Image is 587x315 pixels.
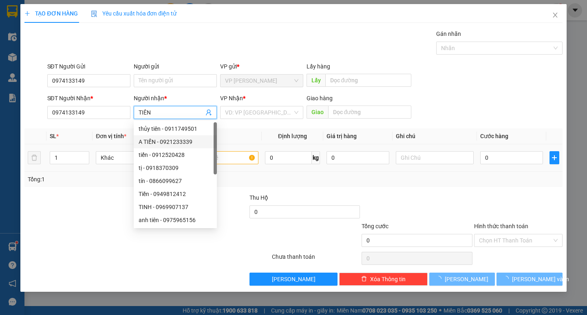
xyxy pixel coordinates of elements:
button: Close [544,4,567,27]
img: icon [91,11,97,17]
span: loading [436,276,445,282]
div: tị - 0918370309 [134,161,217,174]
span: user-add [205,109,212,116]
div: anh tiên - 0975965156 [134,214,217,227]
span: Giá trị hàng [327,133,357,139]
button: deleteXóa Thông tin [339,273,428,286]
span: Thu Hộ [249,194,268,201]
span: Yêu cầu xuất hóa đơn điện tử [91,10,177,17]
button: [PERSON_NAME] và In [497,273,562,286]
button: plus [549,151,559,164]
span: VP Nhận [220,95,243,101]
span: Tổng cước [362,223,388,229]
span: [PERSON_NAME] và In [512,275,569,284]
input: VD: Bàn, Ghế [181,151,258,164]
span: delete [361,276,367,282]
span: Khác [101,152,169,164]
button: [PERSON_NAME] [249,273,338,286]
div: SĐT Người Gửi [47,62,130,71]
div: A TIẾN - 0921233339 [134,135,217,148]
span: Giao hàng [307,95,333,101]
div: Tiền - 0949812412 [139,189,212,198]
span: Định lượng [278,133,307,139]
span: loading [503,276,512,282]
div: anh tiên - 0975965156 [139,216,212,225]
label: Gán nhãn [436,31,461,37]
div: tín - 0866099627 [139,176,212,185]
div: TINH - 0969907137 [134,200,217,214]
span: Lấy hàng [307,63,330,70]
div: tị - 0918370309 [139,163,212,172]
span: SL [50,133,56,139]
div: thủy tiên - 0911749501 [139,124,212,133]
span: Xóa Thông tin [370,275,406,284]
span: [PERSON_NAME] [445,275,488,284]
span: Lấy [307,74,325,87]
div: tiến - 0912520428 [139,150,212,159]
div: Nhận: VP [GEOGRAPHIC_DATA] [71,48,146,65]
span: kg [312,151,320,164]
div: tín - 0866099627 [134,174,217,187]
span: close [552,12,558,18]
div: VP gửi [220,62,303,71]
div: Người nhận [134,94,217,103]
input: Dọc đường [325,74,411,87]
div: SĐT Người Nhận [47,94,130,103]
span: plus [24,11,30,16]
th: Ghi chú [393,128,477,144]
div: thủy tiên - 0911749501 [134,122,217,135]
span: TẠO ĐƠN HÀNG [24,10,77,17]
div: Gửi: VP [PERSON_NAME] [6,48,67,65]
button: [PERSON_NAME] [429,273,495,286]
text: PTT2509110041 [46,34,107,43]
label: Hình thức thanh toán [474,223,528,229]
div: Người gửi [134,62,217,71]
span: Giao [307,106,328,119]
div: tiến - 0912520428 [134,148,217,161]
input: Dọc đường [328,106,411,119]
div: Tiền - 0949812412 [134,187,217,200]
div: Tổng: 1 [28,175,227,184]
button: delete [28,151,41,164]
input: Ghi Chú [396,151,474,164]
span: plus [550,154,559,161]
span: [PERSON_NAME] [272,275,316,284]
span: Cước hàng [480,133,508,139]
div: TINH - 0969907137 [139,203,212,211]
div: A TIẾN - 0921233339 [139,137,212,146]
span: Đơn vị tính [96,133,126,139]
div: Chưa thanh toán [271,252,361,267]
span: VP Phan Thiết [225,75,298,87]
input: 0 [327,151,389,164]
